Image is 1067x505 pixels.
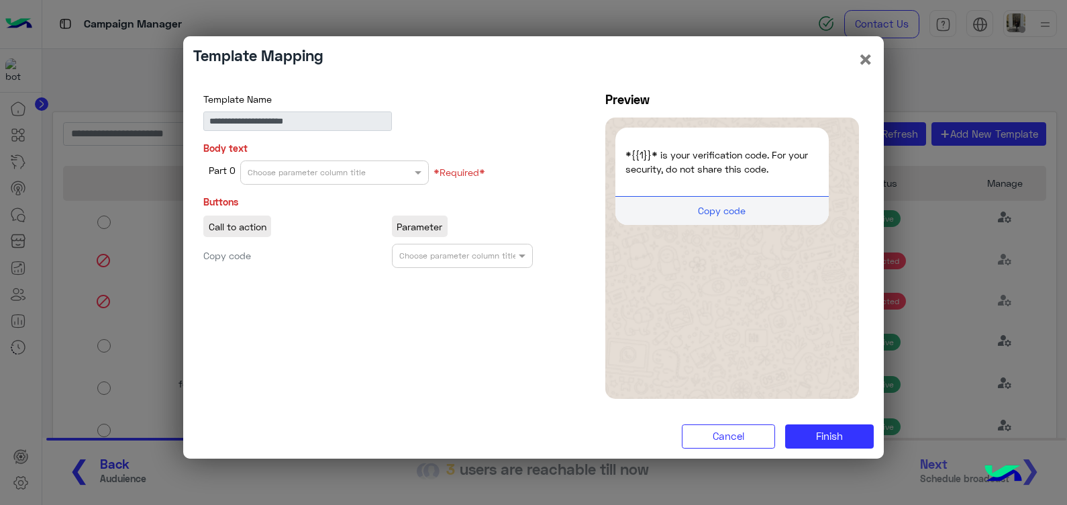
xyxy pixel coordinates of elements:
label: Part 0 [209,163,236,177]
p: Body text [203,141,580,155]
button: Cancel [682,424,775,449]
span: Call to action [203,216,271,237]
h4: Template Mapping [193,46,323,64]
p: *{{1}}* is your verification code. For your security, do not share this code. [625,148,819,177]
label: Template Name [203,92,272,106]
p: Buttons [203,195,580,209]
img: wa-template-preview [605,118,859,400]
span: Copy code [693,205,751,216]
button: × [858,46,874,72]
span: *Required* [434,167,485,178]
img: hulul-logo.png [980,451,1027,498]
span: Copy code [203,250,251,261]
button: Copy code [615,196,829,224]
span: Parameter [392,216,448,237]
h5: Preview [605,92,859,107]
span: Finish [816,430,843,442]
button: Finish [785,424,874,449]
